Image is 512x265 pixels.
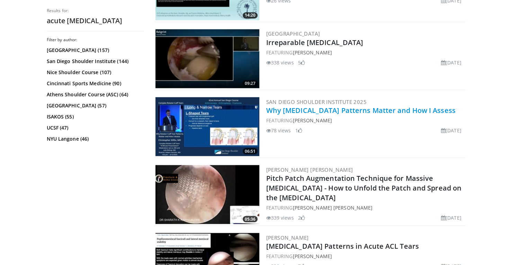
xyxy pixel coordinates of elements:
a: [PERSON_NAME] [PERSON_NAME] [266,166,353,173]
li: 2 [298,214,305,221]
a: Why [MEDICAL_DATA] Patterns Matter and How I Assess [266,105,456,115]
img: b6165d3a-2e42-4348-8a17-698dab7dd4dd.300x170_q85_crop-smart_upscale.jpg [155,29,259,88]
span: 05:36 [243,216,258,222]
li: [DATE] [441,59,461,66]
span: 14:20 [243,12,258,18]
li: 1 [295,126,302,134]
img: f07acaff-ba03-4786-ad2b-2c94c0d7de90.300x170_q85_crop-smart_upscale.jpg [155,165,259,224]
a: 05:36 [155,165,259,224]
div: FEATURING [266,116,464,124]
a: Irreparable [MEDICAL_DATA] [266,37,363,47]
li: 78 views [266,126,291,134]
a: [PERSON_NAME] [PERSON_NAME] [293,204,372,211]
div: FEATURING [266,204,464,211]
h3: Filter by author: [47,37,144,42]
div: FEATURING [266,252,464,259]
a: San Diego Shoulder Institute 2025 [266,98,367,105]
a: [GEOGRAPHIC_DATA] (157) [47,46,142,53]
a: [MEDICAL_DATA] Patterns in Acute ACL Tears [266,241,419,250]
a: [PERSON_NAME] [266,234,309,241]
a: Athens Shoulder Course (ASC) (64) [47,91,142,98]
li: 338 views [266,59,294,66]
a: [PERSON_NAME] [293,49,332,55]
li: [DATE] [441,214,461,221]
a: 06:51 [155,97,259,156]
a: [PERSON_NAME] [293,117,332,123]
li: 339 views [266,214,294,221]
a: Cincinnati Sports Medicine (90) [47,80,142,87]
a: ISAKOS (55) [47,113,142,120]
a: Pitch Patch Augmentation Technique for Massive [MEDICAL_DATA] - How to Unfold the Patch and Sprea... [266,173,461,202]
a: [GEOGRAPHIC_DATA] (57) [47,102,142,109]
a: [GEOGRAPHIC_DATA] [266,30,320,37]
div: FEATURING [266,48,464,56]
a: NYU Langone (46) [47,135,142,142]
img: d04fca8c-7c69-4201-bb5d-7fbe3b37b4b5.300x170_q85_crop-smart_upscale.jpg [155,97,259,156]
span: 06:51 [243,148,258,154]
a: Nice Shoulder Course (107) [47,69,142,76]
a: San Diego Shoulder Institute (144) [47,58,142,64]
p: Results for: [47,8,144,14]
a: [PERSON_NAME] [293,253,332,259]
span: 09:27 [243,80,258,86]
li: 5 [298,59,305,66]
a: 09:27 [155,29,259,88]
h2: acute [MEDICAL_DATA] [47,16,144,25]
li: [DATE] [441,126,461,134]
a: UCSF (47) [47,124,142,131]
